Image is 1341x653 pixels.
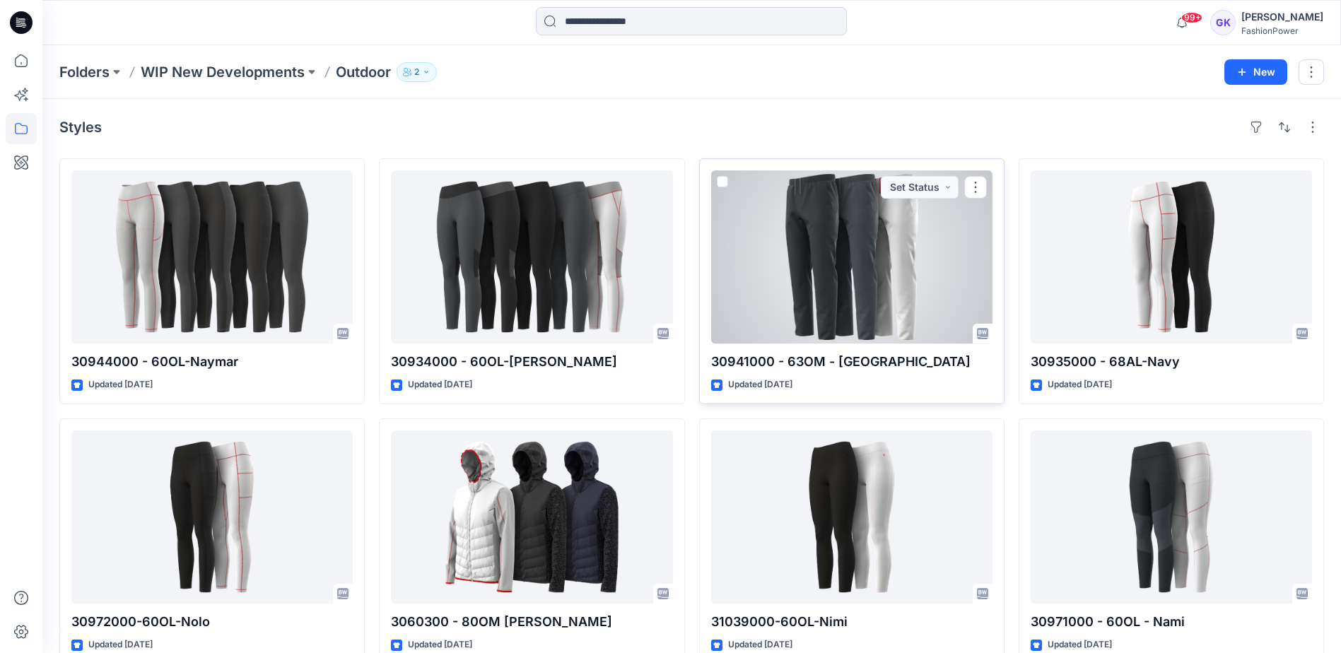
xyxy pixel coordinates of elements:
p: Updated [DATE] [408,637,472,652]
span: 99+ [1181,12,1202,23]
p: Updated [DATE] [728,637,792,652]
button: 2 [397,62,437,82]
h4: Styles [59,119,102,136]
a: 30934000 - 60OL-Nicole [391,170,672,343]
a: 30944000 - 60OL-Naymar [71,170,353,343]
a: 3060300 - 80OM Noelle [391,430,672,604]
p: 30941000 - 63OM - [GEOGRAPHIC_DATA] [711,352,992,372]
p: Updated [DATE] [408,377,472,392]
p: 30935000 - 68AL-Navy [1031,352,1312,372]
a: 30971000 - 60OL - Nami [1031,430,1312,604]
p: Updated [DATE] [1048,637,1112,652]
p: 30971000 - 60OL - Nami [1031,612,1312,632]
p: Updated [DATE] [1048,377,1112,392]
a: 31039000-60OL-Nimi [711,430,992,604]
p: 2 [414,64,419,80]
a: 30972000-60OL-Nolo [71,430,353,604]
p: Outdoor [336,62,391,82]
p: 30972000-60OL-Nolo [71,612,353,632]
a: WIP New Developments [141,62,305,82]
p: 30934000 - 60OL-[PERSON_NAME] [391,352,672,372]
p: 30944000 - 60OL-Naymar [71,352,353,372]
a: Folders [59,62,110,82]
p: 3060300 - 80OM [PERSON_NAME] [391,612,672,632]
button: New [1224,59,1287,85]
div: GK [1210,10,1236,35]
a: 30935000 - 68AL-Navy [1031,170,1312,343]
div: [PERSON_NAME] [1241,8,1323,25]
a: 30941000 - 63OM - Nixton [711,170,992,343]
p: Updated [DATE] [88,637,153,652]
p: 31039000-60OL-Nimi [711,612,992,632]
p: Updated [DATE] [88,377,153,392]
p: Updated [DATE] [728,377,792,392]
div: FashionPower [1241,25,1323,36]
